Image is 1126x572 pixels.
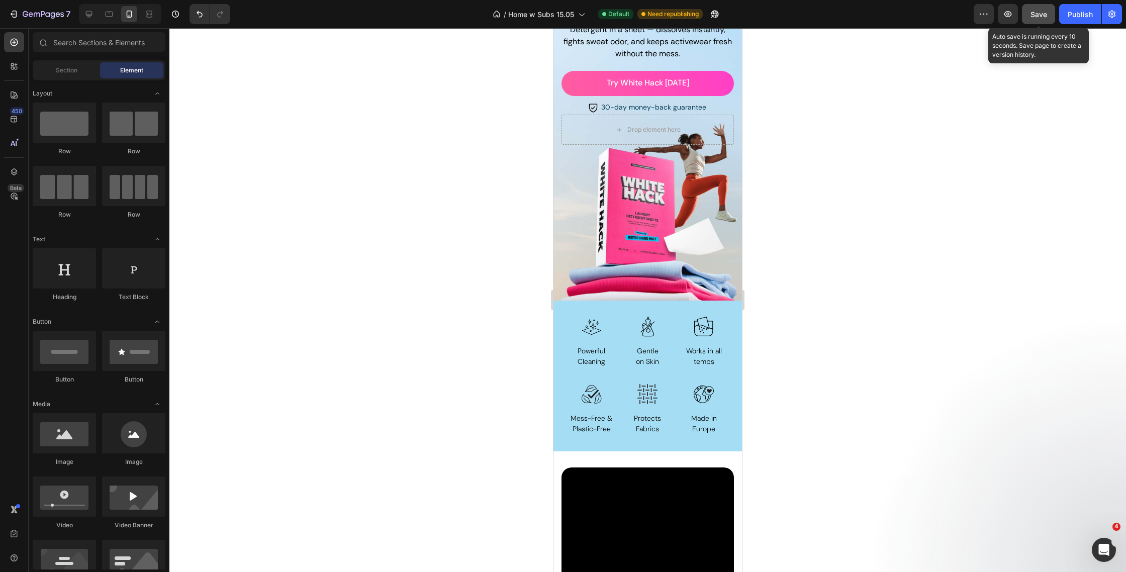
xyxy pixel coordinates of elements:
div: Row [33,210,96,219]
a: Try White Hack [DATE] [8,43,180,68]
span: Cleaning [24,329,52,338]
img: 49x49 [28,289,48,309]
span: Media [33,400,50,409]
span: Section [56,66,77,75]
div: Text Block [102,293,165,302]
span: Toggle open [149,314,165,330]
div: Undo/Redo [190,4,230,24]
span: Made in [138,386,163,395]
span: 30-day money-back guarantee [48,74,153,83]
div: Row [102,210,165,219]
img: 49x49 [140,289,160,309]
img: 49x49 [84,356,104,376]
span: Save [1030,10,1047,19]
div: Image [33,457,96,466]
span: Plastic-Free [19,396,57,405]
span: Protects Fabrics [80,386,108,405]
button: Save [1022,4,1055,24]
span: Gentle [83,318,105,327]
div: Beta [8,184,24,192]
span: Powerful [24,318,52,327]
button: Publish [1059,4,1101,24]
iframe: Intercom live chat [1092,538,1116,562]
div: Publish [1068,9,1093,20]
img: 49x49 [84,289,104,309]
span: temps [140,329,161,338]
img: 49x49 [140,356,160,376]
div: Button [102,375,165,384]
span: Mess-Free & [17,386,59,395]
div: Video [33,521,96,530]
span: Toggle open [149,85,165,102]
div: Row [102,147,165,156]
div: Video Banner [102,521,165,530]
div: Drop element here [74,98,127,106]
iframe: Design area [553,28,742,572]
span: Try White Hack [DATE] [53,49,136,60]
span: Toggle open [149,396,165,412]
span: Layout [33,89,52,98]
p: 7 [66,8,70,20]
span: Default [608,10,629,19]
div: Image [102,457,165,466]
span: Works in all [133,318,168,327]
div: Row [33,147,96,156]
img: 49x49 [28,356,48,376]
div: Button [33,375,96,384]
span: Europe [139,396,162,405]
span: on Skin [82,329,106,338]
span: 4 [1112,523,1120,531]
span: Text [33,235,45,244]
div: Heading [33,293,96,302]
span: Button [33,317,51,326]
span: Need republishing [647,10,699,19]
input: Search Sections & Elements [33,32,165,52]
div: 450 [10,107,24,115]
span: / [504,9,506,20]
span: Element [120,66,143,75]
span: Home w Subs 15.05 [508,9,574,20]
button: 7 [4,4,75,24]
span: Toggle open [149,231,165,247]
